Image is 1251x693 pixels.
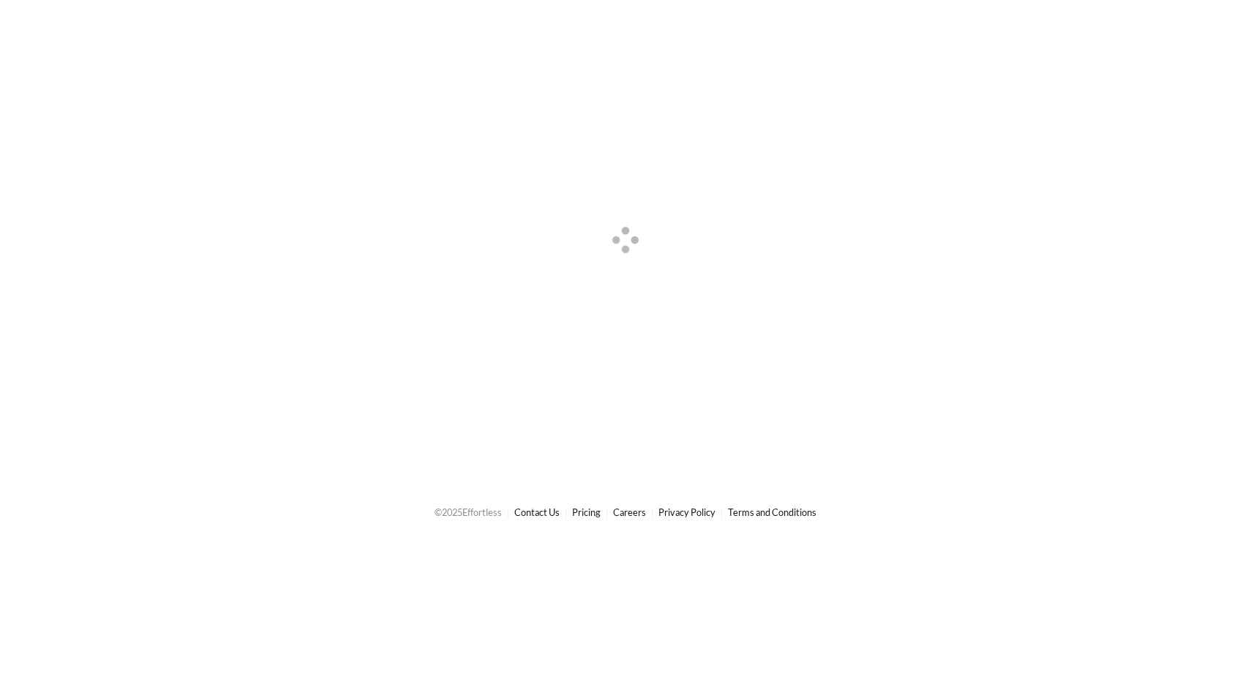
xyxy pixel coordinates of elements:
a: Careers [613,506,646,518]
span: © 2025 Effortless [435,506,502,518]
a: Contact Us [514,506,560,518]
a: Terms and Conditions [728,506,816,518]
a: Pricing [572,506,601,518]
a: Privacy Policy [658,506,715,518]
